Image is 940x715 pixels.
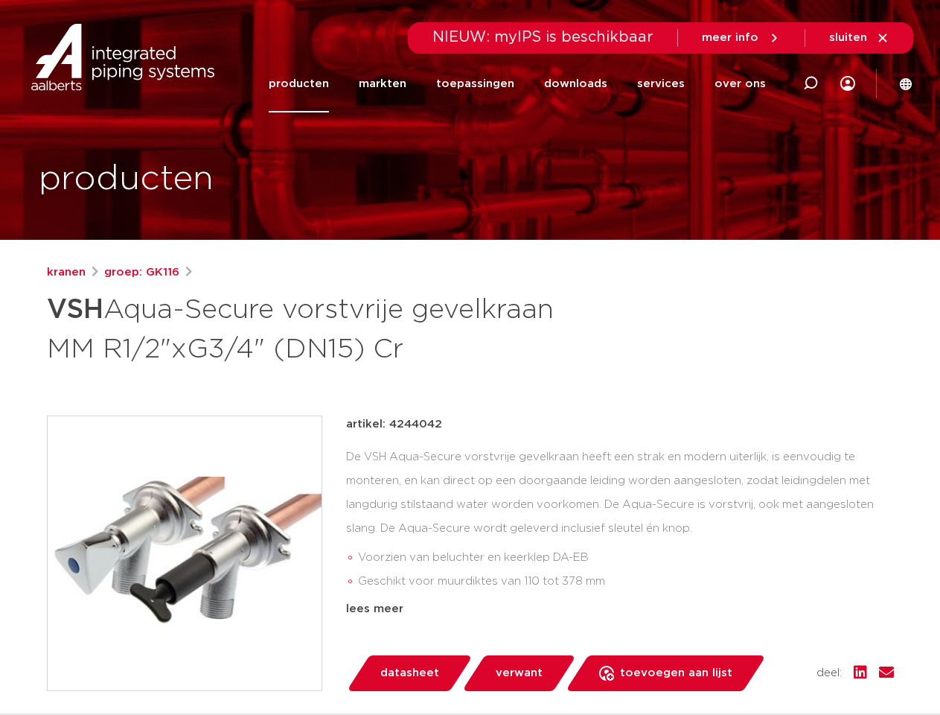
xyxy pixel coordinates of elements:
a: verwant [461,655,576,691]
a: meer info [702,31,781,45]
a: downloads [544,55,607,112]
a: sluiten [829,31,889,45]
span: toevoegen aan lijst [620,661,732,685]
a: kranen [47,264,86,282]
div: lees meer [346,600,894,618]
a: producten [269,55,329,112]
li: Voorzien van beluchter en keerklep DA-EB [358,546,894,570]
p: artikel: 4244042 [346,416,442,433]
span: sluiten [829,32,867,43]
li: Geschikt voor muurdiktes van 110 tot 378 mm [358,570,894,594]
span: meer info [702,32,758,43]
strong: VSH [47,296,103,323]
a: over ons [714,55,766,112]
h1: producten [39,156,214,203]
a: toepassingen [436,55,514,112]
img: Product Image for VSH Aqua-Secure vorstvrije gevelkraan MM R1/2"xG3/4" (DN15) Cr [48,416,322,690]
div: De VSH Aqua-Secure vorstvrije gevelkraan heeft een strak en modern uiterlijk, is eenvoudig te mon... [346,445,894,594]
a: groep: GK116 [104,264,179,282]
span: verwant [496,661,543,685]
a: services [637,55,685,112]
a: datasheet [346,655,473,691]
nav: Menu [269,55,766,112]
a: markten [359,55,406,112]
span: NIEUW: myIPS is beschikbaar [432,30,653,45]
span: datasheet [380,661,439,685]
h1: Aqua-Secure vorstvrije gevelkraan MM R1/2"xG3/4" (DN15) Cr [47,287,606,368]
span: deel: [816,664,842,682]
